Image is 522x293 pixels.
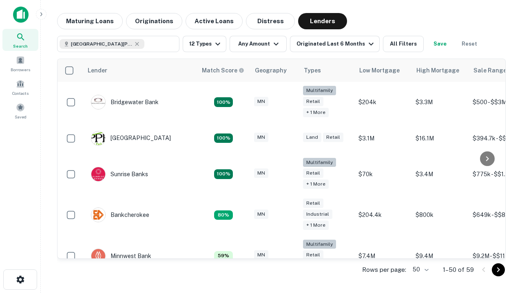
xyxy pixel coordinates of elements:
span: [GEOGRAPHIC_DATA][PERSON_NAME], [GEOGRAPHIC_DATA], [GEOGRAPHIC_DATA] [71,40,132,48]
div: Industrial [303,210,332,219]
td: $16.1M [411,123,469,154]
div: 50 [409,264,430,276]
div: Capitalize uses an advanced AI algorithm to match your search with the best lender. The match sco... [202,66,244,75]
span: Contacts [12,90,29,96]
th: High Mortgage [411,59,469,82]
div: Lender [88,66,107,75]
img: picture [91,208,105,222]
a: Contacts [2,76,38,98]
a: Borrowers [2,52,38,74]
h6: Match Score [202,66,243,75]
div: Retail [303,97,323,106]
button: 12 Types [183,36,226,52]
td: $204.4k [354,195,411,236]
div: Originated Last 6 Months [296,39,376,49]
a: Saved [2,100,38,122]
button: Lenders [298,13,347,29]
span: Saved [15,114,27,120]
button: Originations [126,13,182,29]
div: High Mortgage [416,66,459,75]
img: picture [91,131,105,145]
div: Retail [303,168,323,178]
td: $3.4M [411,154,469,195]
td: $204k [354,82,411,123]
button: Active Loans [186,13,243,29]
div: MN [254,168,268,178]
th: Geography [250,59,299,82]
div: Multifamily [303,240,336,249]
div: Geography [255,66,287,75]
th: Types [299,59,354,82]
td: $70k [354,154,411,195]
span: Borrowers [11,66,30,73]
th: Low Mortgage [354,59,411,82]
div: + 1 more [303,221,329,230]
a: Search [2,29,38,51]
p: Rows per page: [362,265,406,275]
div: Retail [323,133,343,142]
div: Matching Properties: 10, hasApolloMatch: undefined [214,133,233,143]
div: + 1 more [303,108,329,117]
div: MN [254,97,268,106]
div: Matching Properties: 6, hasApolloMatch: undefined [214,251,233,261]
th: Capitalize uses an advanced AI algorithm to match your search with the best lender. The match sco... [197,59,250,82]
button: Save your search to get updates of matches that match your search criteria. [427,36,453,52]
span: Search [13,43,28,49]
button: Originated Last 6 Months [290,36,380,52]
div: Matching Properties: 8, hasApolloMatch: undefined [214,210,233,220]
button: Distress [246,13,295,29]
div: Retail [303,199,323,208]
div: MN [254,133,268,142]
iframe: Chat Widget [481,202,522,241]
div: Types [304,66,321,75]
td: $3.3M [411,82,469,123]
div: Sunrise Banks [91,167,148,181]
th: Lender [83,59,197,82]
div: MN [254,250,268,260]
div: MN [254,210,268,219]
td: $800k [411,195,469,236]
div: Multifamily [303,86,336,95]
td: $3.1M [354,123,411,154]
div: Bankcherokee [91,208,149,222]
img: picture [91,167,105,181]
div: Minnwest Bank [91,249,151,263]
button: Reset [456,36,482,52]
div: Matching Properties: 14, hasApolloMatch: undefined [214,169,233,179]
div: + 1 more [303,179,329,189]
div: [GEOGRAPHIC_DATA] [91,131,171,146]
p: 1–50 of 59 [443,265,474,275]
div: Retail [303,250,323,260]
img: capitalize-icon.png [13,7,29,23]
td: $7.4M [354,236,411,277]
div: Sale Range [473,66,507,75]
td: $9.4M [411,236,469,277]
button: Go to next page [492,263,505,276]
div: Land [303,133,321,142]
div: Matching Properties: 18, hasApolloMatch: undefined [214,97,233,107]
button: Any Amount [230,36,287,52]
div: Multifamily [303,158,336,167]
img: picture [91,249,105,263]
button: All Filters [383,36,424,52]
button: Maturing Loans [57,13,123,29]
div: Bridgewater Bank [91,95,159,109]
img: picture [91,95,105,109]
div: Low Mortgage [359,66,400,75]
